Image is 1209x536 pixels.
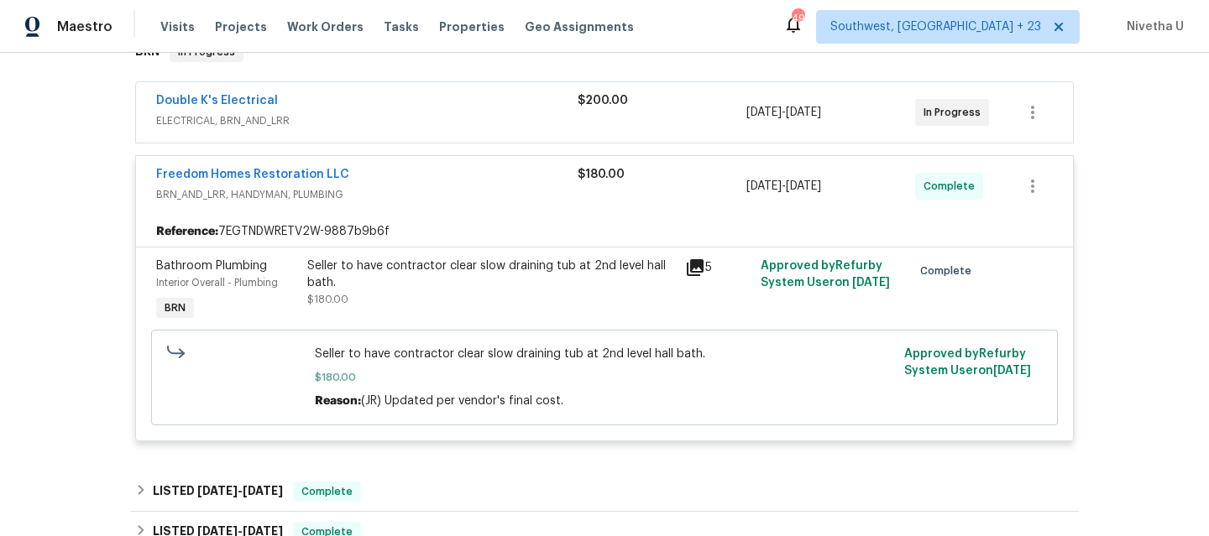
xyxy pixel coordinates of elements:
span: Complete [924,178,981,195]
span: Nivetha U [1120,18,1184,35]
b: Reference: [156,223,218,240]
span: [DATE] [746,107,782,118]
span: Projects [215,18,267,35]
span: Work Orders [287,18,364,35]
div: 5 [685,258,751,278]
span: Reason: [315,395,361,407]
div: 499 [792,10,803,27]
span: Approved by Refurby System User on [904,348,1031,377]
h6: LISTED [153,481,283,502]
span: [DATE] [746,180,782,192]
span: BRN_AND_LRR, HANDYMAN, PLUMBING [156,186,578,203]
span: Visits [160,18,195,35]
div: Seller to have contractor clear slow draining tub at 2nd level hall bath. [307,258,675,291]
div: 7EGTNDWRETV2W-9887b9b6f [136,216,1073,247]
span: - [197,485,283,497]
span: Seller to have contractor clear slow draining tub at 2nd level hall bath. [315,346,895,362]
span: Interior Overall - Plumbing [156,278,278,288]
span: Approved by Refurby System User on [761,260,890,289]
a: Freedom Homes Restoration LLC [156,169,349,180]
span: In Progress [924,104,987,121]
span: Maestro [57,18,113,35]
span: BRN [158,299,192,316]
span: $180.00 [315,369,895,386]
span: [DATE] [786,180,821,192]
span: Southwest, [GEOGRAPHIC_DATA] + 23 [830,18,1041,35]
span: ELECTRICAL, BRN_AND_LRR [156,112,578,129]
span: $200.00 [578,95,628,107]
span: Properties [439,18,505,35]
span: (JR) Updated per vendor's final cost. [361,395,563,407]
span: Bathroom Plumbing [156,260,267,272]
span: $180.00 [578,169,625,180]
span: Complete [295,483,359,500]
span: [DATE] [197,485,238,497]
span: [DATE] [786,107,821,118]
div: LISTED [DATE]-[DATE]Complete [130,471,1079,512]
span: [DATE] [993,365,1031,377]
span: $180.00 [307,294,348,304]
span: Complete [920,263,978,279]
a: Double K's Electrical [156,95,278,107]
span: [DATE] [243,485,283,497]
span: Geo Assignments [525,18,634,35]
span: - [746,178,821,195]
span: Tasks [384,21,419,33]
span: - [746,104,821,121]
span: [DATE] [852,277,890,289]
